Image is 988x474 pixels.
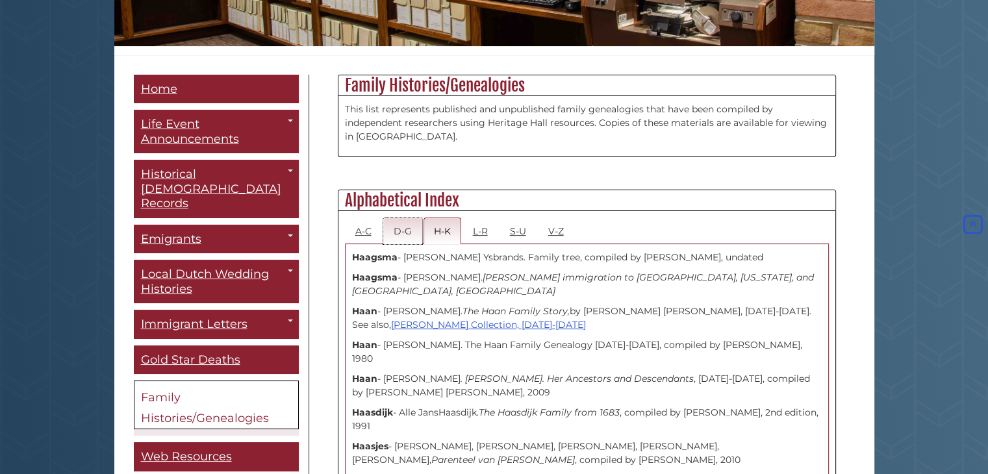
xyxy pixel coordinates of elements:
[500,218,537,244] a: S-U
[352,338,822,366] p: - [PERSON_NAME]. The Haan Family Genealogy [DATE]-[DATE], compiled by [PERSON_NAME], 1980
[141,117,239,146] span: Life Event Announcements
[352,271,822,298] p: - [PERSON_NAME].
[134,345,299,375] a: Gold Star Deaths
[352,251,822,264] p: - [PERSON_NAME] Ysbrands. Family tree, compiled by [PERSON_NAME], undated
[352,406,822,433] p: - Alle JansHaasdijk. , compiled by [PERSON_NAME], 2nd edition, 1991
[462,218,498,244] a: L-R
[352,373,377,384] strong: Haan
[352,305,377,317] strong: Haan
[352,339,377,351] strong: Haan
[141,267,269,296] span: Local Dutch Wedding Histories
[345,103,829,143] p: This list represents published and unpublished family genealogies that have been compiled by inde...
[141,82,177,96] span: Home
[461,373,544,384] i: . [PERSON_NAME].
[338,190,835,211] h2: Alphabetical Index
[498,454,575,466] i: [PERSON_NAME]
[134,110,299,153] a: Life Event Announcements
[547,373,694,384] i: Her Ancestors and Descendants
[352,271,398,283] strong: Haagsma
[352,440,388,452] strong: Haasjes
[141,449,232,464] span: Web Resources
[134,160,299,218] a: Historical [DEMOGRAPHIC_DATA] Records
[141,353,240,367] span: Gold Star Deaths
[345,218,382,244] a: A-C
[134,75,299,104] a: Home
[134,380,299,429] a: Family Histories/Genealogies
[961,218,985,230] a: Back to Top
[479,406,620,418] i: The Haasdijk Family from 1683
[134,260,299,303] a: Local Dutch Wedding Histories
[352,406,393,418] strong: Haasdijk
[141,317,247,331] span: Immigrant Letters
[462,305,570,317] i: The Haan Family Story,
[431,454,495,466] i: Parenteel van
[134,310,299,339] a: Immigrant Letters
[352,372,822,399] p: - [PERSON_NAME] , [DATE]-[DATE], compiled by [PERSON_NAME] [PERSON_NAME], 2009
[352,271,814,297] i: [PERSON_NAME] immigration to [GEOGRAPHIC_DATA], [US_STATE], and [GEOGRAPHIC_DATA], [GEOGRAPHIC_DATA]
[538,218,574,244] a: V-Z
[352,305,822,332] p: - [PERSON_NAME]. by [PERSON_NAME] [PERSON_NAME], [DATE]-[DATE]. See also,
[424,218,461,244] a: H-K
[383,218,422,244] a: D-G
[338,75,835,96] h2: Family Histories/Genealogies
[134,442,299,471] a: Web Resources
[141,232,201,246] span: Emigrants
[352,251,398,263] strong: Haagsma
[134,225,299,254] a: Emigrants
[141,390,269,425] span: Family Histories/Genealogies
[141,167,281,210] span: Historical [DEMOGRAPHIC_DATA] Records
[352,440,822,467] p: - [PERSON_NAME], [PERSON_NAME], [PERSON_NAME], [PERSON_NAME], [PERSON_NAME], , compiled by [PERSO...
[391,319,586,331] a: [PERSON_NAME] Collection, [DATE]-[DATE]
